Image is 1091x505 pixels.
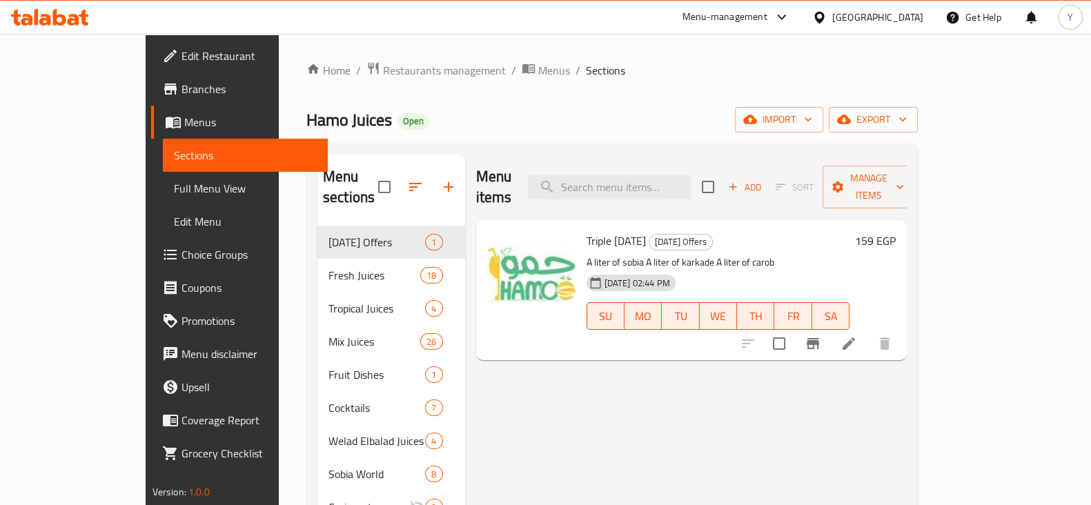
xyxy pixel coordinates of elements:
div: Mix Juices26 [317,325,465,358]
span: [DATE] Offers [328,234,425,250]
button: Add section [432,170,465,204]
span: 1.0.0 [188,483,210,501]
div: Fresh Juices [328,267,420,284]
span: Sections [174,147,317,164]
p: A liter of sobia A liter of karkade A liter of carob [587,254,850,271]
span: Manage items [834,170,904,204]
a: Choice Groups [151,238,328,271]
button: Manage items [823,166,915,208]
span: Upsell [181,379,317,395]
a: Restaurants management [366,61,506,79]
span: Add [726,179,763,195]
span: FR [780,306,806,326]
div: Mix Juices [328,333,420,350]
span: TU [667,306,694,326]
span: Add item [723,177,767,198]
span: 1 [426,236,442,249]
span: 26 [421,335,442,348]
div: Open [397,113,429,130]
a: Home [306,62,351,79]
div: Sobia World8 [317,457,465,491]
span: Menu disclaimer [181,346,317,362]
span: SU [593,306,619,326]
span: Tropical Juices [328,300,425,317]
span: Sections [586,62,625,79]
span: Select section first [767,177,823,198]
a: Full Menu View [163,172,328,205]
button: Branch-specific-item [796,327,829,360]
button: SA [812,302,849,330]
span: MO [630,306,656,326]
a: Promotions [151,304,328,337]
a: Coverage Report [151,404,328,437]
img: Triple ramadan [487,231,576,319]
div: Ramadan Offers [649,234,713,250]
div: items [425,300,442,317]
span: TH [743,306,769,326]
button: MO [625,302,662,330]
a: Menus [522,61,570,79]
span: Full Menu View [174,180,317,197]
a: Menu disclaimer [151,337,328,370]
span: Select all sections [370,172,399,201]
button: FR [774,302,812,330]
a: Grocery Checklist [151,437,328,470]
div: Cocktails [328,399,425,416]
span: Triple [DATE] [587,230,646,251]
span: Hamo Juices [306,104,392,135]
div: [GEOGRAPHIC_DATA] [832,10,923,25]
li: / [356,62,361,79]
span: Welad Elbalad Juices [328,433,425,449]
div: Fresh Juices18 [317,259,465,292]
span: Edit Menu [174,213,317,230]
span: Coverage Report [181,412,317,428]
span: Fruit Dishes [328,366,425,383]
a: Edit Menu [163,205,328,238]
a: Menus [151,106,328,139]
button: export [829,107,918,132]
span: 7 [426,402,442,415]
a: Upsell [151,370,328,404]
nav: breadcrumb [306,61,918,79]
h2: Menu sections [323,166,378,208]
span: Select section [694,172,723,201]
span: Menus [538,62,570,79]
span: Version: [153,483,186,501]
span: Sobia World [328,466,425,482]
button: WE [700,302,737,330]
h2: Menu items [476,166,512,208]
span: WE [705,306,731,326]
li: / [576,62,580,79]
span: Coupons [181,279,317,296]
button: Add [723,177,767,198]
button: TU [662,302,699,330]
span: Choice Groups [181,246,317,263]
button: TH [737,302,774,330]
span: 8 [426,468,442,481]
div: Tropical Juices4 [317,292,465,325]
button: SU [587,302,625,330]
span: Sort sections [399,170,432,204]
div: Menu-management [682,9,767,26]
span: Branches [181,81,317,97]
span: 4 [426,435,442,448]
a: Edit Restaurant [151,39,328,72]
h6: 159 EGP [855,231,896,250]
span: [DATE] 02:44 PM [599,277,676,290]
span: import [746,111,812,128]
button: import [735,107,823,132]
span: 4 [426,302,442,315]
span: Restaurants management [383,62,506,79]
div: items [420,333,442,350]
span: SA [818,306,844,326]
span: 18 [421,269,442,282]
span: Promotions [181,313,317,329]
div: Fruit Dishes1 [317,358,465,391]
span: export [840,111,907,128]
div: Cocktails7 [317,391,465,424]
div: Welad Elbalad Juices4 [317,424,465,457]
